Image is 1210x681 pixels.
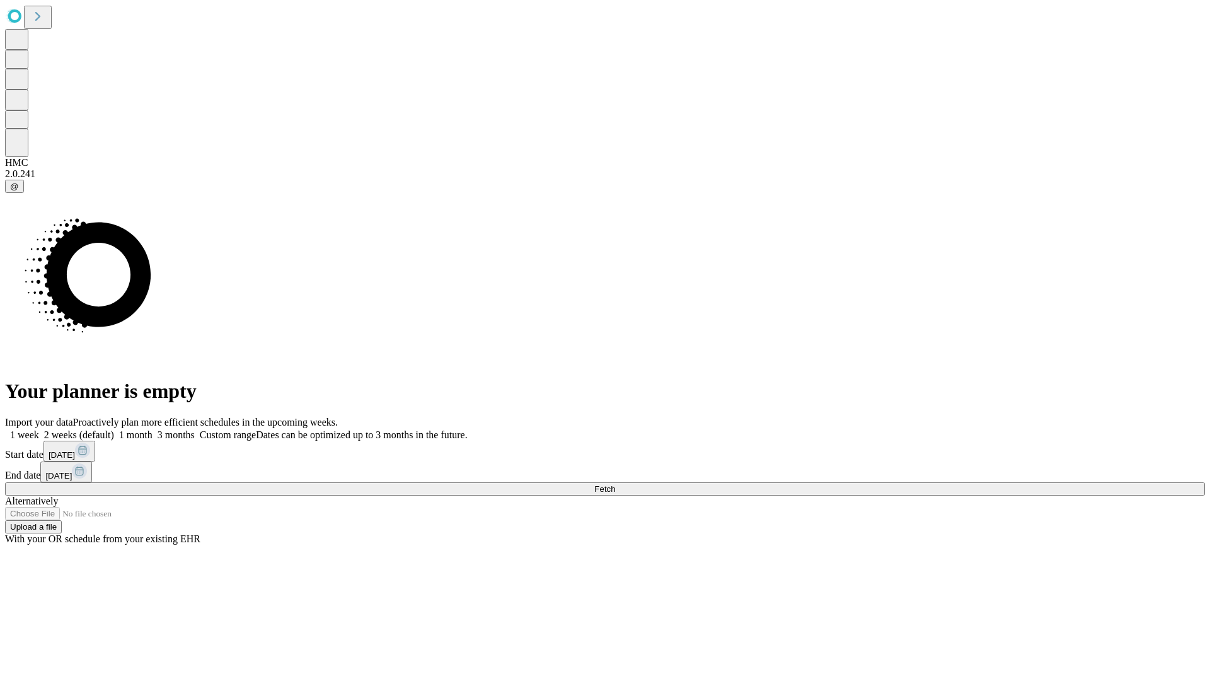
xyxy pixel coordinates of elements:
[49,450,75,460] span: [DATE]
[43,441,95,462] button: [DATE]
[5,520,62,533] button: Upload a file
[5,180,24,193] button: @
[119,429,153,440] span: 1 month
[5,168,1205,180] div: 2.0.241
[5,482,1205,496] button: Fetch
[200,429,256,440] span: Custom range
[10,182,19,191] span: @
[5,441,1205,462] div: Start date
[73,417,338,428] span: Proactively plan more efficient schedules in the upcoming weeks.
[45,471,72,480] span: [DATE]
[594,484,615,494] span: Fetch
[5,417,73,428] span: Import your data
[256,429,467,440] span: Dates can be optimized up to 3 months in the future.
[44,429,114,440] span: 2 weeks (default)
[5,462,1205,482] div: End date
[5,157,1205,168] div: HMC
[158,429,195,440] span: 3 months
[5,496,58,506] span: Alternatively
[5,533,200,544] span: With your OR schedule from your existing EHR
[10,429,39,440] span: 1 week
[40,462,92,482] button: [DATE]
[5,380,1205,403] h1: Your planner is empty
